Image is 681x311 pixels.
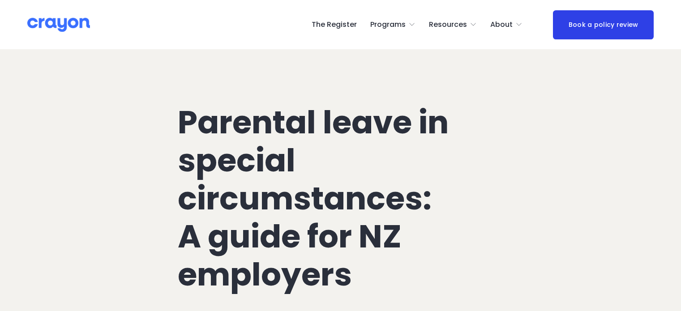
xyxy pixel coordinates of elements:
[429,18,467,31] span: Resources
[370,17,415,32] a: folder dropdown
[178,104,504,294] h1: Parental leave in special circumstances: A guide for NZ employers
[312,17,357,32] a: The Register
[490,17,523,32] a: folder dropdown
[27,17,90,33] img: Crayon
[429,17,477,32] a: folder dropdown
[553,10,654,39] a: Book a policy review
[490,18,513,31] span: About
[370,18,406,31] span: Programs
